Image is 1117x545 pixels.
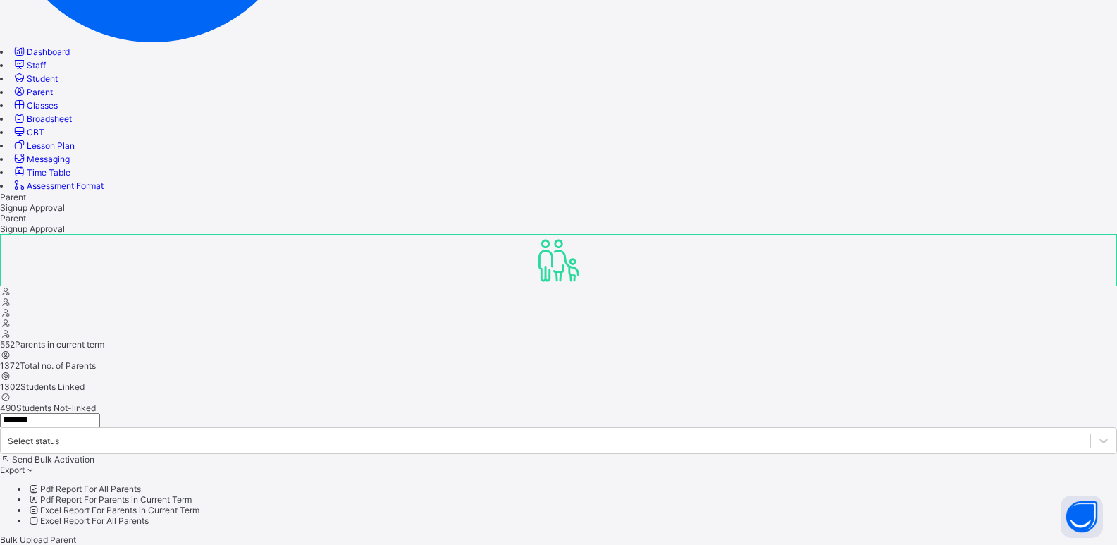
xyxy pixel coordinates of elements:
[12,167,70,178] a: Time Table
[27,87,53,97] span: Parent
[27,100,58,111] span: Classes
[15,339,104,350] span: Parents in current term
[12,154,70,164] a: Messaging
[1061,496,1103,538] button: Open asap
[27,154,70,164] span: Messaging
[12,180,104,191] a: Assessment Format
[12,140,75,151] a: Lesson Plan
[8,436,59,446] div: Select status
[27,60,46,71] span: Staff
[27,140,75,151] span: Lesson Plan
[12,127,44,137] a: CBT
[28,494,1117,505] li: dropdown-list-item-null-1
[12,47,70,57] a: Dashboard
[27,114,72,124] span: Broadsheet
[12,87,53,97] a: Parent
[12,454,94,465] span: Send Bulk Activation
[12,100,58,111] a: Classes
[28,505,1117,515] li: dropdown-list-item-null-2
[27,73,58,84] span: Student
[28,484,1117,494] li: dropdown-list-item-null-0
[12,60,46,71] a: Staff
[20,360,96,371] span: Total no. of Parents
[27,127,44,137] span: CBT
[20,381,85,392] span: Students Linked
[28,515,1117,526] li: dropdown-list-item-null-3
[27,47,70,57] span: Dashboard
[12,114,72,124] a: Broadsheet
[27,180,104,191] span: Assessment Format
[12,73,58,84] a: Student
[16,403,96,413] span: Students Not-linked
[27,167,70,178] span: Time Table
